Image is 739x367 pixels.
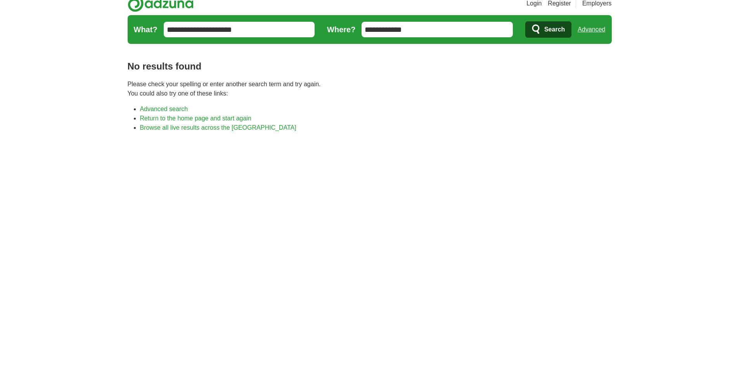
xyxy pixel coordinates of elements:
[140,106,188,112] a: Advanced search
[140,115,251,122] a: Return to the home page and start again
[525,21,571,38] button: Search
[134,24,157,35] label: What?
[128,59,612,73] h1: No results found
[327,24,355,35] label: Where?
[140,124,296,131] a: Browse all live results across the [GEOGRAPHIC_DATA]
[128,80,612,98] p: Please check your spelling or enter another search term and try again. You could also try one of ...
[544,22,565,37] span: Search
[578,22,605,37] a: Advanced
